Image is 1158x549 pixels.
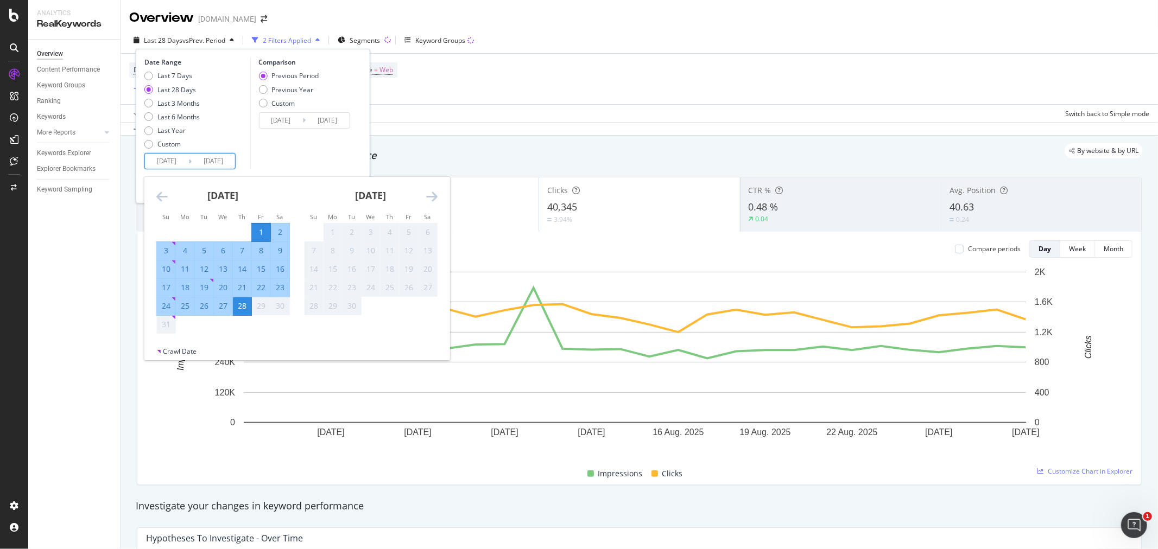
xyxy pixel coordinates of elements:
div: Last Year [144,126,200,135]
text: 240K [215,358,236,367]
span: Web [379,62,393,78]
div: Switch back to Simple mode [1065,109,1149,118]
div: 22 [252,282,270,293]
td: Not available. Wednesday, September 24, 2025 [361,278,380,297]
input: End Date [192,154,235,169]
div: 2 Filters Applied [263,36,311,45]
div: Day [1039,244,1051,253]
button: Day [1029,240,1060,258]
span: Segments [350,36,380,45]
span: By website & by URL [1077,148,1138,154]
a: Ranking [37,95,112,107]
a: Content Performance [37,64,112,75]
div: 21 [233,282,251,293]
div: 14 [233,264,251,274]
div: 25 [176,301,194,311]
div: 23 [271,282,289,293]
div: 4 [176,245,194,256]
div: Investigate your changes in keyword performance [136,499,1143,513]
text: 800 [1035,358,1049,367]
div: Custom [271,99,295,108]
span: CTR % [749,185,771,195]
text: [DATE] [1012,428,1039,437]
small: Fr [258,213,264,221]
span: Customize Chart in Explorer [1048,467,1132,476]
input: Start Date [259,113,302,128]
div: 17 [362,264,380,274]
div: 26 [400,282,418,293]
button: Week [1060,240,1095,258]
div: 29 [252,301,270,311]
div: 3.94% [554,215,572,224]
small: Su [162,213,169,221]
small: Fr [406,213,412,221]
div: Overview [37,48,63,60]
td: Not available. Tuesday, September 30, 2025 [342,297,361,315]
a: Keywords [37,111,112,123]
td: Not available. Saturday, September 13, 2025 [418,241,437,260]
div: Overview [129,9,194,27]
text: 1.6K [1035,297,1053,307]
a: Explorer Bookmarks [37,163,112,175]
div: 0.24 [956,215,969,224]
td: Not available. Saturday, September 6, 2025 [418,223,437,241]
div: Date Range [144,58,248,67]
div: 19 [400,264,418,274]
text: [DATE] [317,428,344,437]
td: Not available. Tuesday, September 2, 2025 [342,223,361,241]
button: Apply [129,105,161,122]
div: Move forward to switch to the next month. [426,190,438,203]
div: Last 3 Months [144,99,200,108]
div: 22 [324,282,342,293]
span: 40,345 [547,200,577,213]
div: 17 [157,282,175,293]
div: 15 [324,264,342,274]
small: Mo [180,213,189,221]
text: 0 [230,418,235,427]
div: 18 [381,264,399,274]
div: Last 7 Days [157,71,192,80]
small: Tu [200,213,207,221]
td: Selected as start date. Friday, August 1, 2025 [251,223,270,241]
td: Selected. Saturday, August 9, 2025 [270,241,289,260]
div: Keywords [37,111,66,123]
td: Selected. Monday, August 11, 2025 [175,260,194,278]
div: Keyword Groups [37,80,85,91]
div: 1 [324,227,342,238]
td: Not available. Friday, September 19, 2025 [399,260,418,278]
div: 20 [419,264,437,274]
a: Keywords Explorer [37,148,112,159]
td: Selected. Tuesday, August 5, 2025 [194,241,213,260]
button: Keyword Groups [400,31,478,49]
text: Clicks [1084,336,1093,359]
a: Keyword Sampling [37,184,112,195]
div: 3 [362,227,380,238]
div: Content Performance [37,64,100,75]
td: Selected. Thursday, August 14, 2025 [232,260,251,278]
td: Selected. Thursday, August 21, 2025 [232,278,251,297]
div: 31 [157,319,175,330]
a: Keyword Groups [37,80,112,91]
td: Not available. Monday, September 15, 2025 [323,260,342,278]
td: Selected. Friday, August 15, 2025 [251,260,270,278]
small: Tu [348,213,355,221]
td: Selected. Monday, August 25, 2025 [175,297,194,315]
text: 16 Aug. 2025 [653,428,704,437]
div: Calendar [144,177,450,347]
div: Compare periods [968,244,1021,253]
span: Impressions [598,467,643,480]
div: 30 [343,301,361,311]
div: 13 [419,245,437,256]
div: 21 [305,282,323,293]
div: Last 28 Days [157,85,196,94]
button: Last 28 DaysvsPrev. Period [129,31,238,49]
td: Not available. Sunday, September 7, 2025 [304,241,323,260]
td: Not available. Friday, September 12, 2025 [399,241,418,260]
td: Not available. Sunday, September 21, 2025 [304,278,323,297]
td: Not available. Sunday, August 31, 2025 [156,315,175,334]
div: 3 [157,245,175,256]
div: 2 [343,227,361,238]
div: 0.04 [756,214,769,224]
div: 1 [252,227,270,238]
div: 8 [252,245,270,256]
